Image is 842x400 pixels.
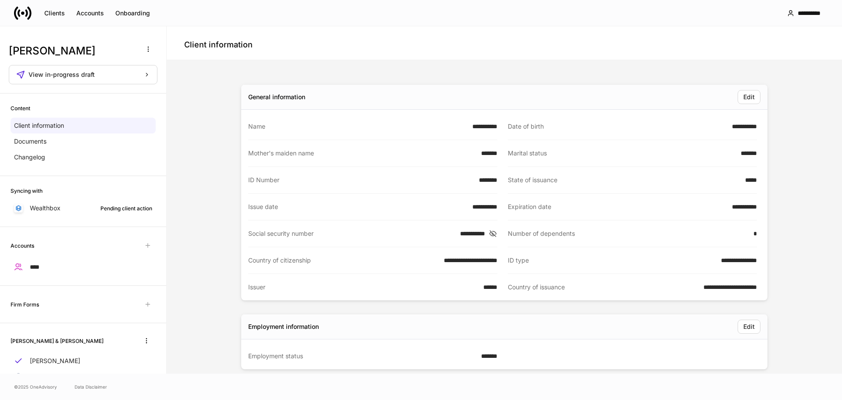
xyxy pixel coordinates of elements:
div: General information [248,93,305,101]
div: Edit [743,94,755,100]
h6: Content [11,104,30,112]
p: [PERSON_NAME] [30,372,80,381]
button: Accounts [71,6,110,20]
div: ID Number [248,176,474,184]
div: Accounts [76,10,104,16]
div: Edit [743,324,755,330]
button: Onboarding [110,6,156,20]
a: Documents [11,133,156,149]
span: View in-progress draft [29,72,95,78]
a: Client information [11,118,156,133]
h6: Accounts [11,241,34,250]
p: Wealthbox [30,204,61,213]
button: Edit [738,320,760,334]
div: Pending client action [100,204,152,213]
h6: Syncing with [11,187,43,195]
div: Marital status [508,149,735,158]
a: Changelog [11,149,156,165]
h4: Client information [184,40,253,50]
div: Name [248,122,467,131]
button: View in-progress draft [9,65,157,84]
div: Expiration date [508,202,727,211]
p: Documents [14,137,46,146]
div: Number of dependents [508,229,748,238]
div: Onboarding [115,10,150,16]
p: [PERSON_NAME] [30,357,80,365]
span: © 2025 OneAdvisory [14,383,57,390]
div: Mother's maiden name [248,149,476,158]
div: Date of birth [508,122,727,131]
div: Country of issuance [508,283,698,292]
a: Data Disclaimer [75,383,107,390]
a: [PERSON_NAME] [11,353,156,369]
div: State of issuance [508,176,740,184]
a: [PERSON_NAME] [11,369,156,385]
div: Issue date [248,202,467,211]
span: Unavailable with outstanding requests for information [140,296,156,312]
span: Unavailable with outstanding requests for information [140,238,156,253]
div: Employment information [248,322,319,331]
h3: [PERSON_NAME] [9,44,136,58]
div: Clients [44,10,65,16]
button: Edit [738,90,760,104]
p: Client information [14,121,64,130]
h6: Firm Forms [11,300,39,309]
div: ID type [508,256,716,265]
div: Social security number [248,229,455,238]
h6: [PERSON_NAME] & [PERSON_NAME] [11,337,103,345]
button: Clients [39,6,71,20]
div: Country of citizenship [248,256,439,265]
div: Employment status [248,352,476,360]
a: WealthboxPending client action [11,200,156,216]
p: Changelog [14,153,45,162]
div: Issuer [248,283,478,292]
